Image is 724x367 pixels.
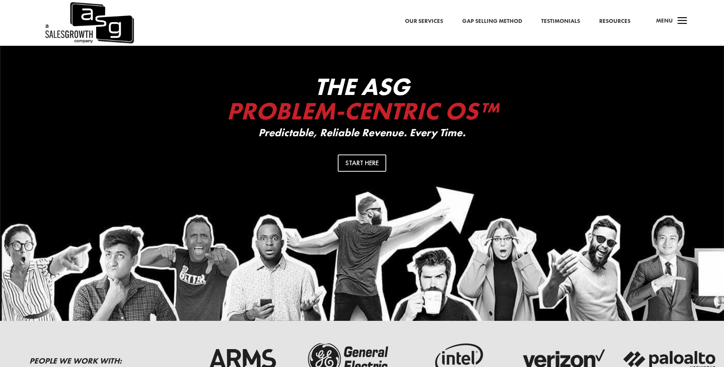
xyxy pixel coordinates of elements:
[210,74,515,127] h2: The ASG
[656,17,673,24] span: Menu
[227,95,498,127] span: Problem-Centric OS™
[210,127,515,139] p: Predictable, Reliable Revenue. Every Time.
[599,16,630,26] a: Resources
[675,14,690,29] span: a
[338,155,386,172] a: Start Here
[541,16,580,26] a: Testimonials
[405,16,443,26] a: Our Services
[462,16,522,26] a: Gap Selling Method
